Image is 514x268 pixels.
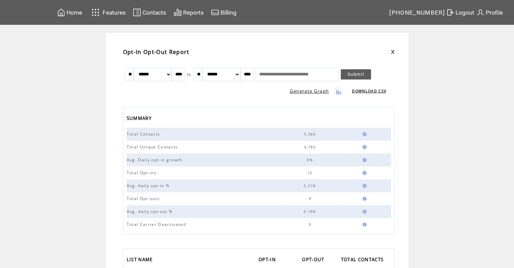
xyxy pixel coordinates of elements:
[220,9,236,16] span: Billing
[290,88,329,94] a: Generate Graph
[360,222,367,227] img: help.gif
[360,158,367,162] img: help.gif
[445,7,475,18] a: Logout
[56,7,83,18] a: Home
[308,196,313,201] span: 9
[308,222,313,227] span: 0
[341,255,387,266] a: TOTAL CONTACTS
[123,48,190,56] span: Opt-In Opt-Out Report
[304,145,317,149] span: 4,786
[259,255,278,266] span: OPT-IN
[360,171,367,175] img: help.gif
[90,7,102,18] img: features.svg
[304,132,317,137] span: 5,360
[127,131,162,137] span: Total Contacts
[352,89,386,93] a: DOWNLOAD CSV
[127,255,156,266] a: LIST NAME
[173,7,205,18] a: Reports
[127,144,180,150] span: Total Unique Contacts
[341,69,371,79] a: Submit
[446,8,454,17] img: exit.svg
[302,255,327,266] a: OPT-OUT
[127,183,171,189] span: Avg. daily opt-in %
[360,132,367,136] img: help.gif
[127,157,184,163] span: Avg. Daily opt-in growth
[183,9,204,16] span: Reports
[486,9,503,16] span: Profile
[360,145,367,149] img: help.gif
[127,209,175,214] span: Avg. daily opt-out %
[187,72,191,77] span: to
[341,255,386,266] span: TOTAL CONTACTS
[360,184,367,188] img: help.gif
[57,8,65,17] img: home.svg
[389,9,445,16] span: [PHONE_NUMBER]
[67,9,82,16] span: Home
[210,7,237,18] a: Billing
[476,8,484,17] img: profile.svg
[360,197,367,201] img: help.gif
[127,113,153,125] span: SUMMARY
[360,210,367,214] img: help.gif
[89,6,127,19] a: Features
[127,221,188,227] span: Total Carrier Deactivated
[307,171,314,175] span: 10
[302,255,326,266] span: OPT-OUT
[307,158,315,162] span: 0%
[456,9,474,16] span: Logout
[133,8,141,17] img: contacts.svg
[304,183,318,188] span: 0.21%
[142,9,166,16] span: Contacts
[103,9,126,16] span: Features
[127,170,158,176] span: Total Opt-ins
[127,255,155,266] span: LIST NAME
[127,196,162,201] span: Total Opt-outs
[475,7,504,18] a: Profile
[174,8,182,17] img: chart.svg
[259,255,279,266] a: OPT-IN
[132,7,167,18] a: Contacts
[304,209,318,214] span: 0.19%
[211,8,219,17] img: creidtcard.svg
